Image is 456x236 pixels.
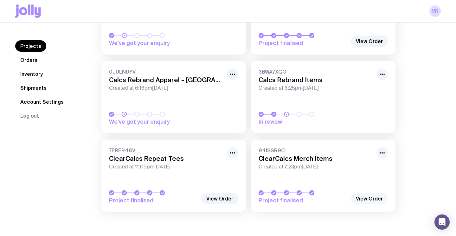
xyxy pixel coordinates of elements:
[109,76,223,84] h3: Calcs Rebrand Apparel - [GEOGRAPHIC_DATA]
[259,197,347,204] span: Project finalised
[251,61,395,133] a: 3BWA7XGOCalcs Rebrand ItemsCreated at 6:25pm[DATE]In review
[15,40,46,52] a: Projects
[15,82,52,94] a: Shipments
[351,193,388,204] a: View Order
[201,193,238,204] a: View Order
[109,39,198,47] span: We’ve got your enquiry
[259,85,373,91] span: Created at 6:25pm[DATE]
[251,140,395,212] a: 94ISSR9CClearCalcs Merch ItemsCreated at 7:23pm[DATE]Project finalised
[15,96,69,108] a: Account Settings
[429,5,441,17] a: VR
[101,61,246,133] a: 0JULNUYVCalcs Rebrand Apparel - [GEOGRAPHIC_DATA]Created at 6:16pm[DATE]We’ve got your enquiry
[109,155,223,162] h3: ClearCalcs Repeat Tees
[15,68,48,80] a: Inventory
[109,164,223,170] span: Created at 11:09pm[DATE]
[259,147,373,154] span: 94ISSR9C
[101,140,246,212] a: 7FRER48VClearCalcs Repeat TeesCreated at 11:09pm[DATE]Project finalised
[109,197,198,204] span: Project finalised
[109,85,223,91] span: Created at 6:16pm[DATE]
[351,36,388,47] a: View Order
[259,164,373,170] span: Created at 7:23pm[DATE]
[109,118,198,126] span: We’ve got your enquiry
[109,69,223,75] span: 0JULNUYV
[434,214,450,230] div: Open Intercom Messenger
[259,76,373,84] h3: Calcs Rebrand Items
[259,155,373,162] h3: ClearCalcs Merch Items
[15,110,44,121] button: Log out
[259,39,347,47] span: Project finalised
[259,69,373,75] span: 3BWA7XGO
[15,54,42,66] a: Orders
[109,147,223,154] span: 7FRER48V
[259,118,347,126] span: In review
